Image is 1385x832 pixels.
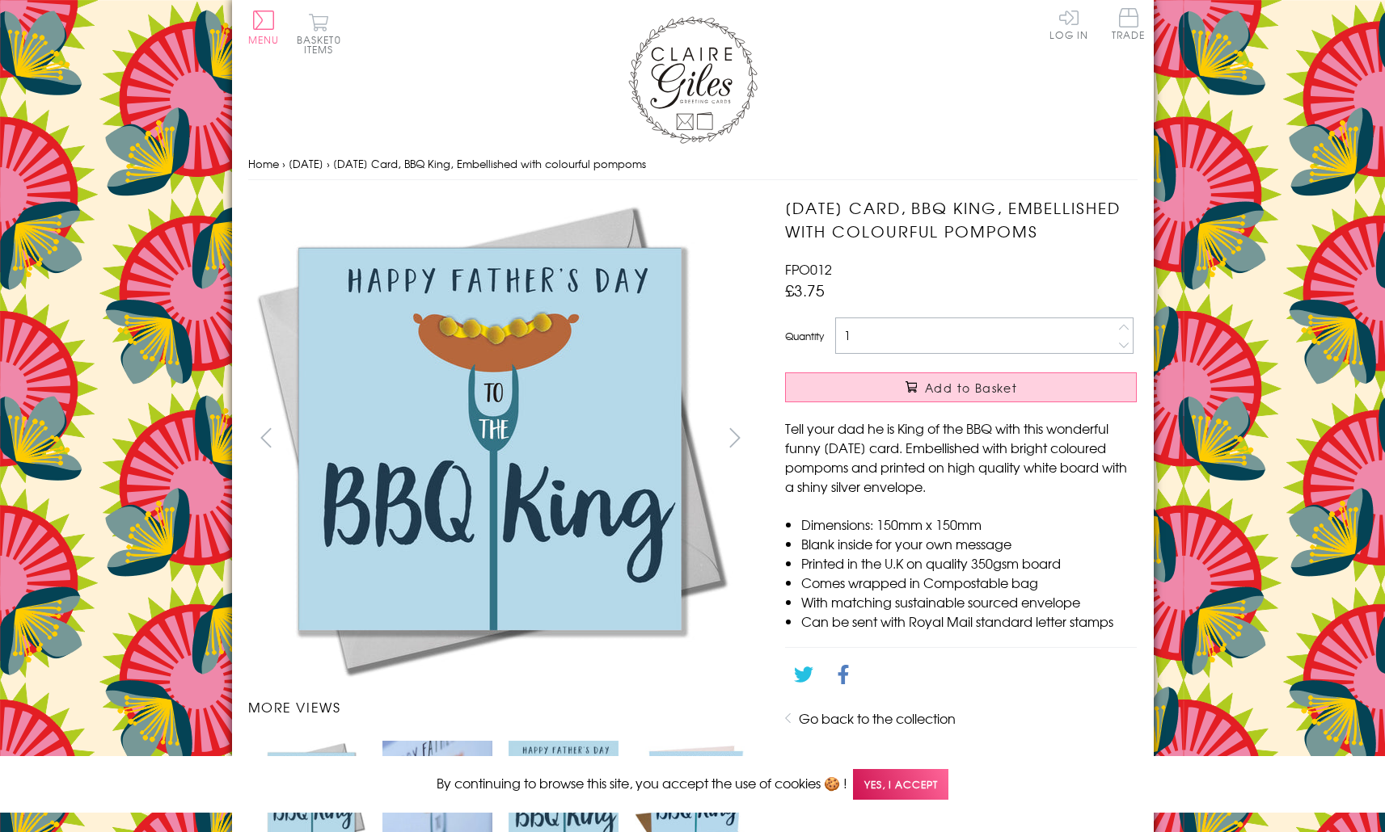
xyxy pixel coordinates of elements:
[282,156,285,171] span: ›
[801,553,1137,573] li: Printed in the U.K on quality 350gsm board
[853,769,948,800] span: Yes, I accept
[248,11,280,44] button: Menu
[248,156,279,171] a: Home
[248,32,280,47] span: Menu
[785,329,824,343] label: Quantity
[801,515,1137,534] li: Dimensions: 150mm x 150mm
[801,592,1137,611] li: With matching sustainable sourced envelope
[753,196,1238,599] img: Father's Day Card, BBQ King, Embellished with colourful pompoms
[247,196,733,681] img: Father's Day Card, BBQ King, Embellished with colourful pompoms
[785,196,1137,243] h1: [DATE] Card, BBQ King, Embellished with colourful pompoms
[799,708,956,728] a: Go back to the collection
[248,697,754,716] h3: More views
[304,32,341,57] span: 0 items
[628,16,758,144] img: Claire Giles Greetings Cards
[785,418,1137,496] p: Tell your dad he is King of the BBQ with this wonderful funny [DATE] card. Embellished with brigh...
[248,419,285,456] button: prev
[327,156,330,171] span: ›
[333,156,646,171] span: [DATE] Card, BBQ King, Embellished with colourful pompoms
[801,573,1137,592] li: Comes wrapped in Compostable bag
[1112,8,1146,43] a: Trade
[785,372,1137,402] button: Add to Basket
[716,419,753,456] button: next
[248,148,1138,181] nav: breadcrumbs
[785,279,825,301] span: £3.75
[785,259,832,279] span: FPO012
[801,611,1137,631] li: Can be sent with Royal Mail standard letter stamps
[1112,8,1146,40] span: Trade
[382,741,492,832] img: Father's Day Card, BBQ King, Embellished with colourful pompoms
[801,534,1137,553] li: Blank inside for your own message
[289,156,323,171] a: [DATE]
[925,380,1017,396] span: Add to Basket
[1049,8,1088,40] a: Log In
[297,13,341,54] button: Basket0 items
